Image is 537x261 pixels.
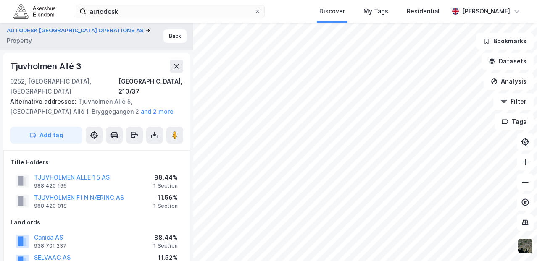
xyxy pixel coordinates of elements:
[482,53,534,70] button: Datasets
[407,6,440,16] div: Residential
[11,157,183,167] div: Title Holders
[153,232,178,243] div: 88.44%
[11,217,183,227] div: Landlords
[10,98,78,105] span: Alternative addresses:
[10,76,118,97] div: 0252, [GEOGRAPHIC_DATA], [GEOGRAPHIC_DATA]
[153,172,178,183] div: 88.44%
[363,6,388,16] div: My Tags
[34,183,67,189] div: 988 420 166
[153,203,178,209] div: 1 Section
[86,5,254,18] input: Search by address, cadastre, landlords, tenants or people
[118,76,183,97] div: [GEOGRAPHIC_DATA], 210/37
[7,36,32,46] div: Property
[10,60,83,73] div: Tjuvholmen Allé 3
[153,243,178,249] div: 1 Section
[495,113,534,130] button: Tags
[462,6,510,16] div: [PERSON_NAME]
[153,193,178,203] div: 11.56%
[319,6,345,16] div: Discover
[7,26,145,35] button: AUTODESK [GEOGRAPHIC_DATA] OPERATIONS AS
[493,93,534,110] button: Filter
[476,33,534,50] button: Bookmarks
[484,73,534,90] button: Analysis
[10,127,82,144] button: Add tag
[13,4,55,18] img: akershus-eiendom-logo.9091f326c980b4bce74ccdd9f866810c.svg
[34,243,66,249] div: 938 701 237
[34,203,67,209] div: 988 420 018
[10,97,176,117] div: Tjuvholmen Allé 5, [GEOGRAPHIC_DATA] Allé 1, Bryggegangen 2
[495,221,537,261] iframe: Chat Widget
[153,183,178,189] div: 1 Section
[163,29,187,43] button: Back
